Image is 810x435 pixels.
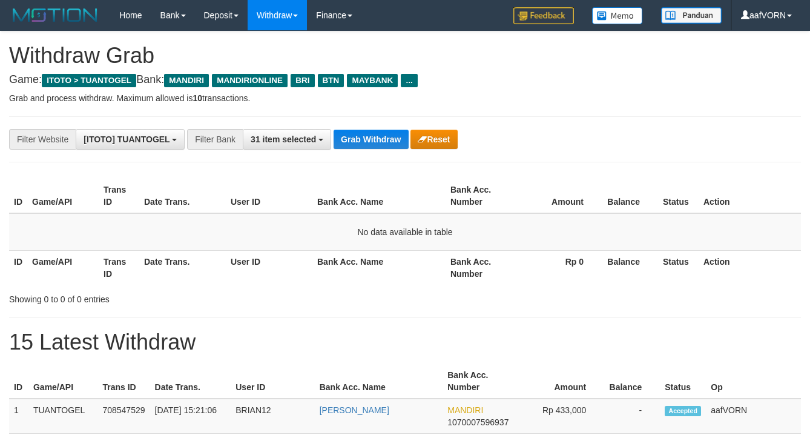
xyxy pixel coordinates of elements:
span: 31 item selected [251,134,316,144]
th: Trans ID [99,179,139,213]
img: panduan.png [661,7,722,24]
th: User ID [226,250,312,285]
th: Trans ID [97,364,150,399]
th: Game/API [27,179,99,213]
td: No data available in table [9,213,801,251]
h4: Game: Bank: [9,74,801,86]
span: MAYBANK [347,74,398,87]
th: ID [9,364,28,399]
th: Date Trans. [139,179,226,213]
th: Bank Acc. Name [312,179,446,213]
p: Grab and process withdraw. Maximum allowed is transactions. [9,92,801,104]
div: Showing 0 to 0 of 0 entries [9,288,329,305]
th: Game/API [28,364,97,399]
button: 31 item selected [243,129,331,150]
th: Rp 0 [517,250,602,285]
th: Balance [602,250,658,285]
th: Date Trans. [139,250,226,285]
th: Bank Acc. Number [446,179,517,213]
span: BRI [291,74,314,87]
img: Feedback.jpg [513,7,574,24]
h1: Withdraw Grab [9,44,801,68]
th: Bank Acc. Number [446,250,517,285]
th: User ID [231,364,314,399]
th: Game/API [27,250,99,285]
th: Amount [523,364,604,399]
span: Accepted [665,406,701,416]
td: 708547529 [97,399,150,434]
th: Op [706,364,801,399]
th: ID [9,250,27,285]
span: MANDIRIONLINE [212,74,288,87]
td: 1 [9,399,28,434]
th: Balance [602,179,658,213]
td: aafVORN [706,399,801,434]
th: Date Trans. [150,364,231,399]
span: [ITOTO] TUANTOGEL [84,134,170,144]
span: ... [401,74,417,87]
th: Action [699,179,801,213]
th: Balance [604,364,660,399]
th: Bank Acc. Name [312,250,446,285]
th: Action [699,250,801,285]
a: [PERSON_NAME] [320,405,389,415]
span: Copy 1070007596937 to clipboard [447,417,509,427]
button: Grab Withdraw [334,130,408,149]
th: Trans ID [99,250,139,285]
span: MANDIRI [447,405,483,415]
span: MANDIRI [164,74,209,87]
th: Amount [517,179,602,213]
span: BTN [318,74,344,87]
td: [DATE] 15:21:06 [150,399,231,434]
img: Button%20Memo.svg [592,7,643,24]
div: Filter Bank [187,129,243,150]
button: [ITOTO] TUANTOGEL [76,129,185,150]
th: Status [658,250,699,285]
td: - [604,399,660,434]
td: BRIAN12 [231,399,314,434]
td: TUANTOGEL [28,399,97,434]
th: ID [9,179,27,213]
th: Status [660,364,706,399]
strong: 10 [193,93,202,103]
th: Bank Acc. Number [443,364,523,399]
div: Filter Website [9,129,76,150]
th: Bank Acc. Name [315,364,443,399]
th: User ID [226,179,312,213]
button: Reset [410,130,457,149]
th: Status [658,179,699,213]
img: MOTION_logo.png [9,6,101,24]
span: ITOTO > TUANTOGEL [42,74,136,87]
td: Rp 433,000 [523,399,604,434]
h1: 15 Latest Withdraw [9,330,801,354]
